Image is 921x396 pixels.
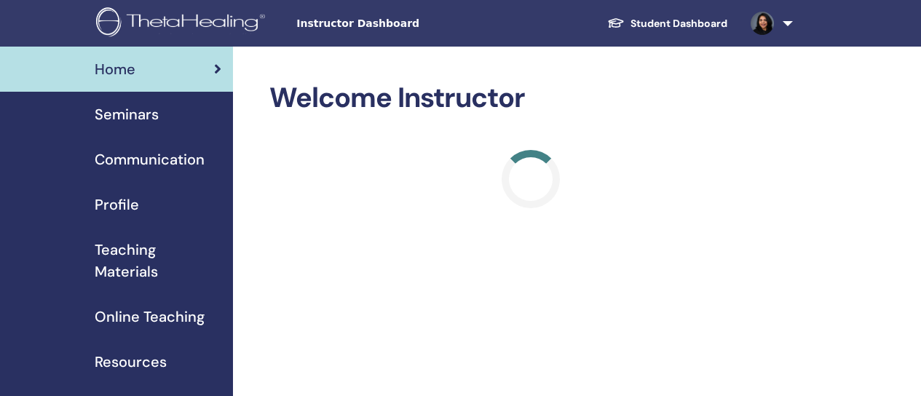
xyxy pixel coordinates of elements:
img: default.jpg [751,12,774,35]
img: graduation-cap-white.svg [607,17,625,29]
span: Online Teaching [95,306,205,328]
span: Resources [95,351,167,373]
span: Teaching Materials [95,239,221,282]
span: Communication [95,148,205,170]
span: Instructor Dashboard [296,16,515,31]
img: logo.png [96,7,270,40]
span: Home [95,58,135,80]
span: Profile [95,194,139,215]
h2: Welcome Instructor [269,82,793,115]
span: Seminars [95,103,159,125]
a: Student Dashboard [596,10,739,37]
